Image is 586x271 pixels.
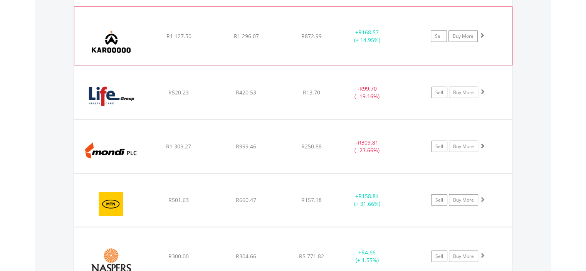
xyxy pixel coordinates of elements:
img: EQU.ZA.KRO.png [78,17,144,63]
span: R309.81 [358,139,378,146]
a: Sell [431,87,447,98]
a: Sell [431,141,447,152]
span: R872.99 [301,32,322,40]
span: R13.70 [303,89,320,96]
a: Sell [431,194,447,206]
div: - (- 23.66%) [338,139,396,154]
a: Buy More [448,30,478,42]
img: EQU.ZA.LHC.png [78,76,144,117]
span: R304.66 [236,252,256,260]
span: R660.47 [236,196,256,204]
span: R520.23 [168,89,189,96]
a: Buy More [449,194,478,206]
img: EQU.ZA.MNP.png [78,130,144,171]
div: + (+ 1.55%) [338,249,396,264]
span: R4.66 [361,249,376,256]
a: Sell [431,251,447,262]
span: R168.57 [358,29,379,36]
a: Buy More [449,141,478,152]
span: R250.88 [301,143,322,150]
span: R1 296.07 [233,32,259,40]
span: R420.53 [236,89,256,96]
span: R5 771.82 [299,252,324,260]
a: Buy More [449,87,478,98]
img: EQU.ZA.MTN.png [78,183,144,225]
span: R999.46 [236,143,256,150]
span: R1 127.50 [166,32,191,40]
span: R158.84 [358,192,379,200]
span: R99.70 [359,85,377,92]
a: Sell [431,30,447,42]
span: R1 309.27 [166,143,191,150]
span: R300.00 [168,252,189,260]
span: R157.18 [301,196,322,204]
div: + (+ 31.66%) [338,192,396,208]
div: - (- 19.16%) [338,85,396,100]
a: Buy More [449,251,478,262]
span: R501.63 [168,196,189,204]
div: + (+ 14.95%) [338,29,396,44]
